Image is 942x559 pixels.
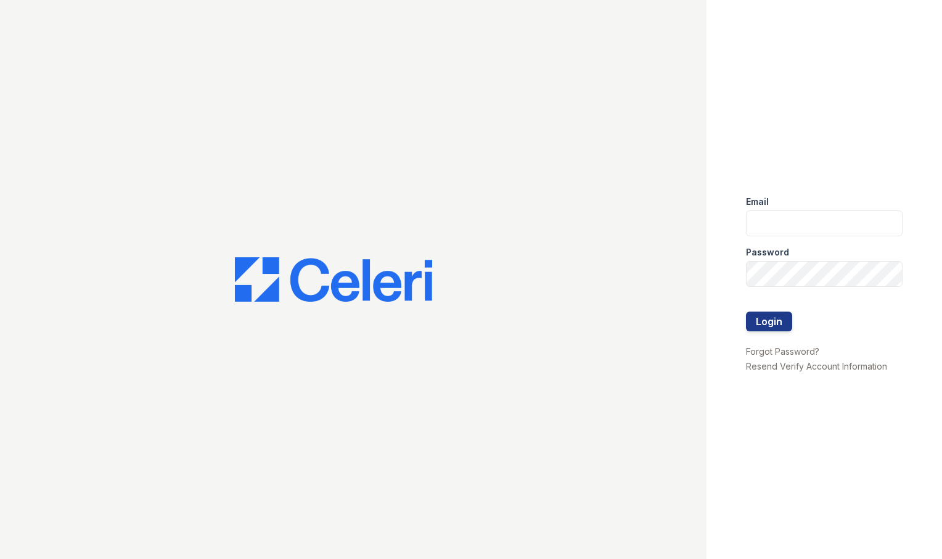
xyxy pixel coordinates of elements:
img: CE_Logo_Blue-a8612792a0a2168367f1c8372b55b34899dd931a85d93a1a3d3e32e68fde9ad4.png [235,257,432,302]
a: Resend Verify Account Information [746,361,887,371]
button: Login [746,312,792,331]
label: Email [746,196,769,208]
a: Forgot Password? [746,346,819,357]
label: Password [746,246,789,259]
